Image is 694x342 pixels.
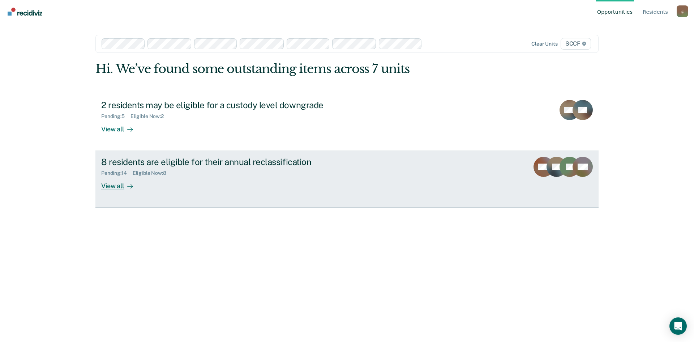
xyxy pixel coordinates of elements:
div: 8 residents are eligible for their annual reclassification [101,157,355,167]
div: Clear units [531,41,558,47]
div: Open Intercom Messenger [669,317,687,335]
span: SCCF [561,38,591,50]
a: 2 residents may be eligible for a custody level downgradePending:5Eligible Now:2View all [95,94,599,151]
div: View all [101,119,142,133]
div: Eligible Now : 2 [130,113,170,119]
div: Hi. We’ve found some outstanding items across 7 units [95,62,498,76]
div: Pending : 5 [101,113,130,119]
div: View all [101,176,142,190]
img: Recidiviz [8,8,42,16]
div: g [677,5,688,17]
div: Eligible Now : 8 [133,170,172,176]
div: 2 residents may be eligible for a custody level downgrade [101,100,355,110]
div: Pending : 14 [101,170,133,176]
a: 8 residents are eligible for their annual reclassificationPending:14Eligible Now:8View all [95,151,599,208]
button: Profile dropdown button [677,5,688,17]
